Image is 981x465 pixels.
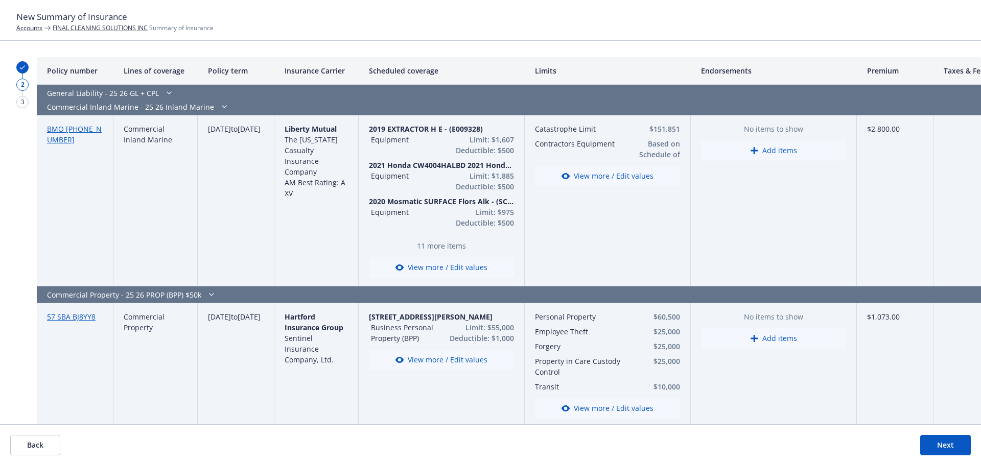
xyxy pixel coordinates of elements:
button: $60,500 [642,311,680,322]
h1: New Summary of Insurance [16,10,965,23]
button: Resize column [849,57,857,84]
div: Premium [857,57,933,85]
button: Forgery [535,341,638,352]
button: $10,000 [642,381,680,392]
button: Limit: $975 Deductible: $500 [432,207,514,228]
span: Hartford Insurance Group [285,312,343,332]
button: Limit: $1,885 Deductible: $500 [432,170,514,192]
button: $25,000 [642,341,680,352]
div: to [198,115,274,286]
a: 57 SBA BJ8YY8 [47,312,96,322]
span: No items to show [701,311,846,322]
div: Endorsements [691,57,857,85]
div: General Liability - 25 26 GL + CPL [37,85,691,102]
button: View more / Edit values [535,398,680,419]
div: Policy number [37,57,113,85]
button: Resize column [266,57,274,84]
button: Resize column [190,57,198,84]
span: AM Best Rating: A XV [285,178,345,198]
button: Resize column [105,57,113,84]
span: Sentinel Insurance Company, Ltd. [285,333,334,364]
div: Lines of coverage [113,57,198,85]
span: [DATE] [208,312,231,322]
button: View more / Edit values [369,257,514,278]
button: Resize column [683,57,691,84]
span: The [US_STATE] Casualty Insurance Company [285,135,338,177]
span: No items to show [701,124,846,134]
button: $25,000 [642,326,680,337]
button: Catastrophe Limit [535,124,615,134]
span: [DATE] [208,124,231,134]
div: $2,800.00 [857,115,933,286]
button: Based on Schedule of Equipment dated: Unscheduled Owned Equipment: Blanket Limit Total Limit for ... [619,138,680,160]
button: Employee Theft [535,326,638,337]
span: [DATE] [238,124,261,134]
div: Insurance Carrier [274,57,359,85]
button: Equipment [371,170,428,181]
div: Commercial Property - 25 26 PROP (BPP) $50k [37,286,691,303]
div: Commercial Inland Marine [113,115,198,286]
button: 2021 Honda CW4004HALBD 2021 Honda Pressure Washer - (21-09987) [369,160,514,170]
span: Summary of Insurance [53,23,214,32]
a: BMO [PHONE_NUMBER] [47,124,102,144]
div: $1,073.00 [857,303,933,427]
button: Limit: $55,000 Deductible: $1,000 [437,322,514,344]
div: 2 [16,79,29,91]
button: Resize column [925,57,933,84]
span: Equipment [371,207,428,217]
button: Personal Property [535,311,638,322]
button: 2020 Mosmatic SURFACE Flors Alk - (SC-FLORS20ALK) [369,196,514,207]
button: Contractors Equipment [535,138,615,149]
button: Resize column [517,57,525,84]
button: Transit [535,381,638,392]
div: Scheduled coverage [359,57,525,85]
button: View more / Edit values [535,166,680,186]
button: View more / Edit values [369,350,514,370]
button: Resize column [351,57,359,84]
button: Add items [701,328,846,349]
div: Commercial Property [113,303,198,427]
button: Limit: $1,607 Deductible: $500 [432,134,514,156]
button: $25,000 [642,356,680,366]
span: Liberty Mutual [285,124,337,134]
button: Next [920,435,971,455]
button: Back [10,435,60,455]
div: Limits [525,57,691,85]
div: Commercial Inland Marine - 25 26 Inland Marine [37,99,691,115]
div: 3 [16,96,29,108]
button: $151,851 [619,124,680,134]
span: 11 more items [369,240,514,251]
button: [STREET_ADDRESS][PERSON_NAME] [369,311,514,322]
button: Add items [701,140,846,161]
button: Property in Care Custody Control [535,356,638,377]
button: Business Personal Property (BPP) [371,322,433,344]
div: Policy term [198,57,274,85]
span: [DATE] [238,312,261,322]
button: 2019 EXTRACTOR H E - (E009328) [369,124,514,134]
div: to [198,303,274,427]
button: Equipment [371,134,428,145]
